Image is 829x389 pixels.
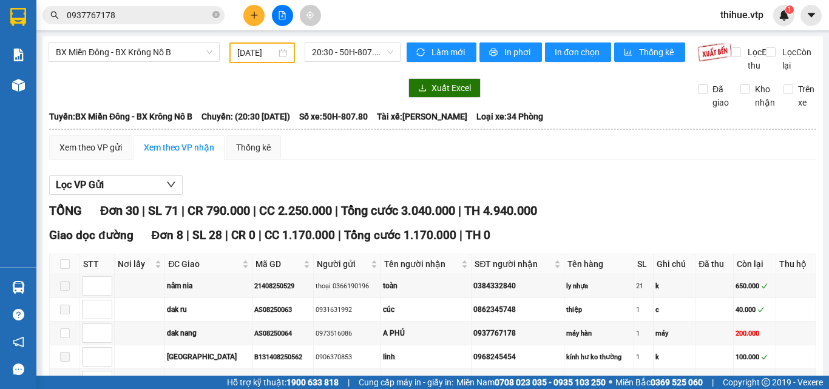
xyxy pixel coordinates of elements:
[316,352,379,362] div: 0906370853
[312,43,393,61] span: 20:30 - 50H-807.80
[300,5,321,26] button: aim
[142,203,145,218] span: |
[181,203,184,218] span: |
[566,281,632,291] div: ly nhựa
[787,5,791,14] span: 1
[736,376,774,386] div: 30.000
[250,11,259,19] span: plus
[473,351,562,363] div: 0968245454
[254,352,311,362] div: B131408250562
[655,328,693,339] div: máy
[431,46,467,59] span: Làm mới
[49,203,82,218] span: TỔNG
[338,228,341,242] span: |
[272,5,293,26] button: file-add
[259,203,332,218] span: CC 2.250.000
[779,10,790,21] img: icon-new-feature
[13,364,24,375] span: message
[118,257,152,271] span: Nơi lấy
[316,281,379,291] div: thoại 0366190196
[236,141,271,154] div: Thống kê
[475,257,552,271] span: SĐT người nhận
[472,274,564,298] td: 0384332840
[359,376,453,389] span: Cung cấp máy in - giấy in:
[695,254,733,274] th: Đã thu
[100,203,139,218] span: Đơn 30
[167,351,249,363] div: [GEOGRAPHIC_DATA]
[614,42,685,62] button: bar-chartThống kê
[639,46,675,59] span: Thống kê
[225,228,228,242] span: |
[227,376,339,389] span: Hỗ trợ kỹ thuật:
[383,280,469,292] div: toàn
[167,375,249,387] div: quãng tín
[49,228,134,242] span: Giao dọc đường
[636,376,651,386] div: 1
[416,48,427,58] span: sync
[167,328,249,339] div: dak nang
[381,322,472,345] td: A PHÚ
[50,11,59,19] span: search
[564,254,634,274] th: Tên hàng
[252,345,314,369] td: B131408250562
[12,281,25,294] img: warehouse-icon
[418,84,427,93] span: download
[465,228,490,242] span: TH 0
[776,254,816,274] th: Thu hộ
[212,10,220,21] span: close-circle
[697,42,732,62] img: 9k=
[793,83,819,109] span: Trên xe
[80,254,115,274] th: STT
[299,110,368,123] span: Số xe: 50H-807.80
[711,7,773,22] span: thihue.vtp
[495,377,606,387] strong: 0708 023 035 - 0935 103 250
[383,328,469,339] div: A PHÚ
[757,306,764,313] span: check
[655,305,693,315] div: c
[651,377,703,387] strong: 0369 525 060
[408,78,481,98] button: downloadXuất Excel
[286,377,339,387] strong: 1900 633 818
[306,11,314,19] span: aim
[655,376,693,386] div: t
[377,110,467,123] span: Tài xế: [PERSON_NAME]
[566,328,632,339] div: máy hàn
[407,42,476,62] button: syncLàm mới
[736,305,774,315] div: 40.000
[254,281,311,291] div: 21408250529
[473,280,562,292] div: 0384332840
[10,8,26,26] img: logo-vxr
[555,46,601,59] span: In đơn chọn
[459,228,462,242] span: |
[458,203,461,218] span: |
[736,328,774,339] div: 200.000
[316,305,379,315] div: 0931631992
[456,376,606,389] span: Miền Nam
[708,83,734,109] span: Đã giao
[259,228,262,242] span: |
[473,328,562,339] div: 0937767178
[13,336,24,348] span: notification
[636,305,651,315] div: 1
[383,351,469,363] div: linh
[13,309,24,320] span: question-circle
[785,5,794,14] sup: 1
[59,141,122,154] div: Xem theo VP gửi
[634,254,654,274] th: SL
[743,46,774,72] span: Lọc Đã thu
[212,11,220,18] span: close-circle
[243,5,265,26] button: plus
[255,257,301,271] span: Mã GD
[192,228,222,242] span: SL 28
[712,376,714,389] span: |
[12,49,25,61] img: solution-icon
[56,43,212,61] span: BX Miền Đông - BX Krông Nô B
[56,177,104,192] span: Lọc VP Gửi
[67,8,210,22] input: Tìm tên, số ĐT hoặc mã đơn
[476,110,543,123] span: Loại xe: 34 Phòng
[761,283,768,289] span: check
[152,228,184,242] span: Đơn 8
[278,11,286,19] span: file-add
[636,281,651,291] div: 21
[166,180,176,189] span: down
